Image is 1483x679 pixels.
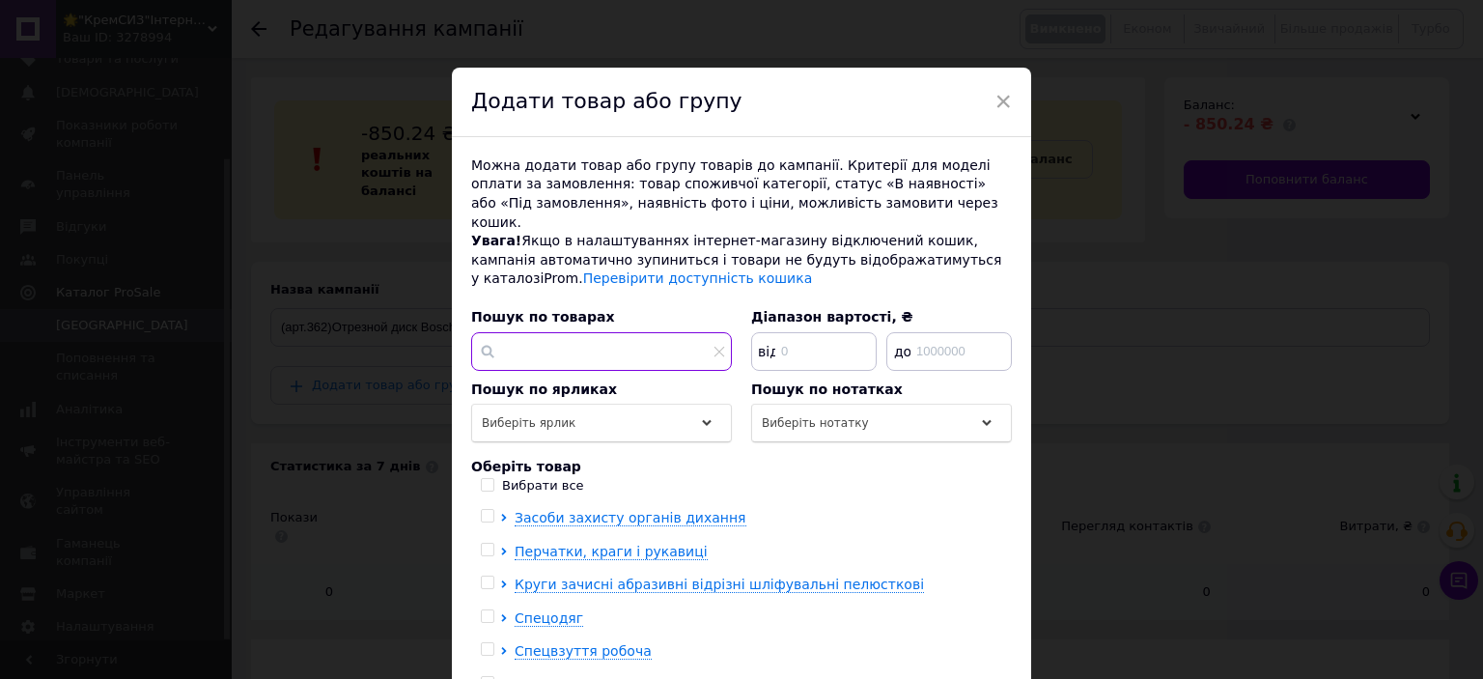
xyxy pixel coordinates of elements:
[482,416,575,430] span: Виберіть ярлик
[751,382,903,397] span: Пошук по нотатках
[515,544,708,559] span: Перчатки, краги і рукавиці
[515,643,652,659] span: Спецвзуття робоча
[762,416,869,430] span: Виберіть нотатку
[471,232,1012,289] div: Якщо в налаштуваннях інтернет-магазину відключений кошик, кампанія автоматично зупиниться і товар...
[751,332,877,371] input: 0
[471,309,614,325] span: Пошук по товарах
[515,510,746,525] span: Засоби захисту органів дихання
[753,342,777,361] span: від
[471,382,617,397] span: Пошук по ярликах
[471,156,1012,232] div: Можна додати товар або групу товарів до кампанії. Критерії для моделі оплати за замовлення: товар...
[888,342,912,361] span: до
[471,459,581,474] span: Оберіть товар
[583,270,813,286] a: Перевірити доступність кошика
[452,68,1031,137] div: Додати товар або групу
[502,477,584,495] div: Вибрати все
[994,85,1012,118] span: ×
[886,332,1012,371] input: 1000000
[471,233,521,248] span: Увага!
[515,577,924,592] span: Круги зачисні абразивні відрізні шліфувальні пелюсткові
[515,610,583,626] span: Спецодяг
[751,309,913,325] span: Діапазон вартості, ₴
